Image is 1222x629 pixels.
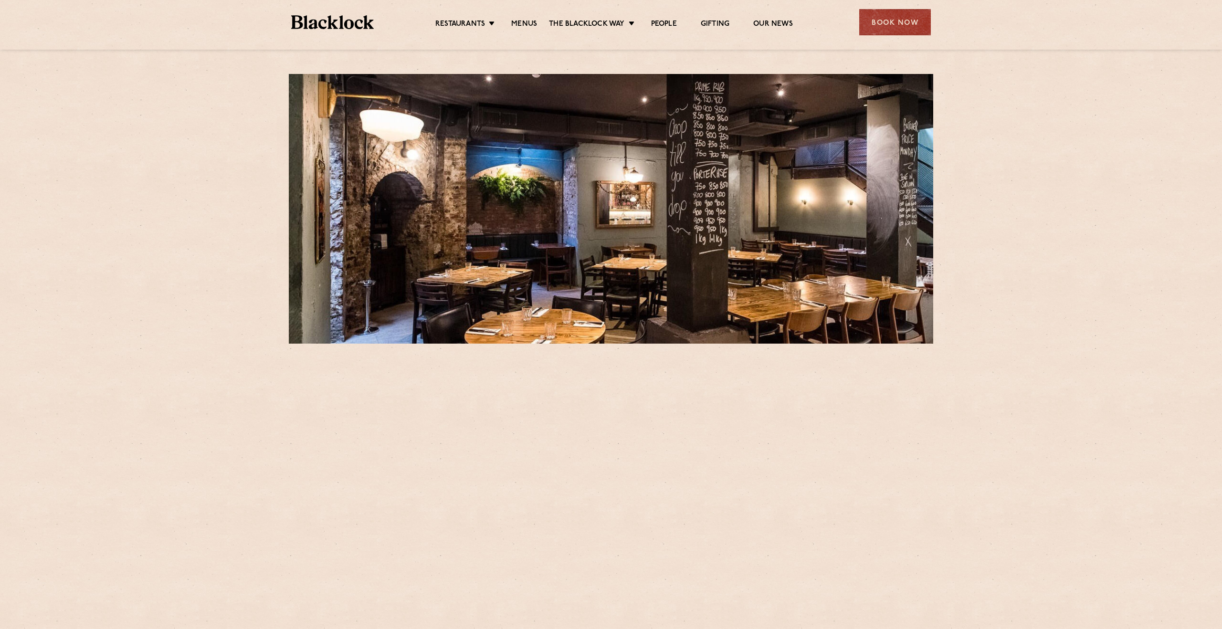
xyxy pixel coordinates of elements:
[511,20,537,30] a: Menus
[753,20,793,30] a: Our News
[435,20,485,30] a: Restaurants
[549,20,624,30] a: The Blacklock Way
[651,20,677,30] a: People
[701,20,729,30] a: Gifting
[291,15,374,29] img: BL_Textured_Logo-footer-cropped.svg
[859,9,931,35] div: Book Now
